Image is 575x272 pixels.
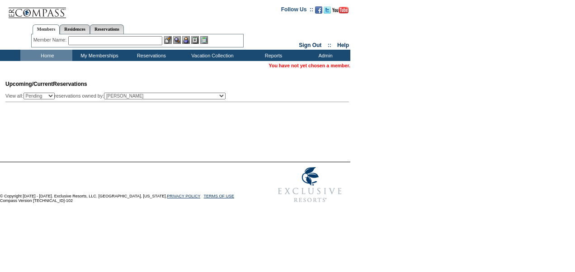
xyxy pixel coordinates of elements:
[20,50,72,61] td: Home
[269,63,350,68] span: You have not yet chosen a member.
[298,50,350,61] td: Admin
[204,194,235,198] a: TERMS OF USE
[200,36,208,44] img: b_calculator.gif
[176,50,246,61] td: Vacation Collection
[324,6,331,14] img: Follow us on Twitter
[269,162,350,207] img: Exclusive Resorts
[324,9,331,14] a: Follow us on Twitter
[337,42,349,48] a: Help
[328,42,331,48] span: ::
[182,36,190,44] img: Impersonate
[90,24,124,34] a: Reservations
[5,93,230,99] div: View all: reservations owned by:
[315,9,322,14] a: Become our fan on Facebook
[167,194,200,198] a: PRIVACY POLICY
[33,36,68,44] div: Member Name:
[5,81,87,87] span: Reservations
[60,24,90,34] a: Residences
[72,50,124,61] td: My Memberships
[332,7,349,14] img: Subscribe to our YouTube Channel
[173,36,181,44] img: View
[299,42,321,48] a: Sign Out
[164,36,172,44] img: b_edit.gif
[191,36,199,44] img: Reservations
[33,24,60,34] a: Members
[332,9,349,14] a: Subscribe to our YouTube Channel
[5,81,53,87] span: Upcoming/Current
[281,5,313,16] td: Follow Us ::
[315,6,322,14] img: Become our fan on Facebook
[124,50,176,61] td: Reservations
[246,50,298,61] td: Reports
